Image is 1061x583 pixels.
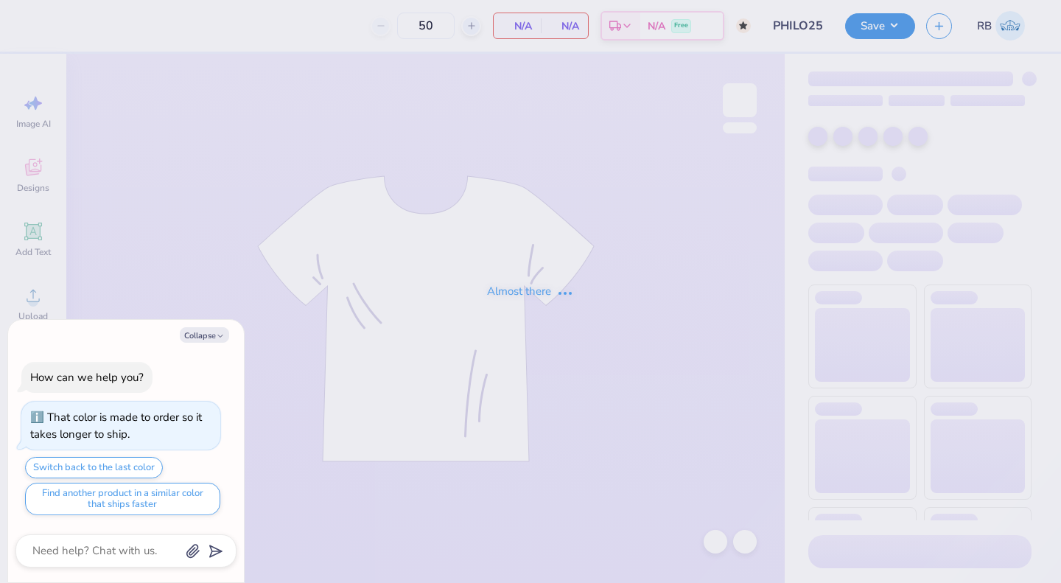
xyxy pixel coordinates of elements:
[487,283,574,300] div: Almost there
[180,327,229,343] button: Collapse
[25,483,220,515] button: Find another product in a similar color that ships faster
[30,370,144,385] div: How can we help you?
[25,457,163,478] button: Switch back to the last color
[30,410,202,441] div: That color is made to order so it takes longer to ship.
